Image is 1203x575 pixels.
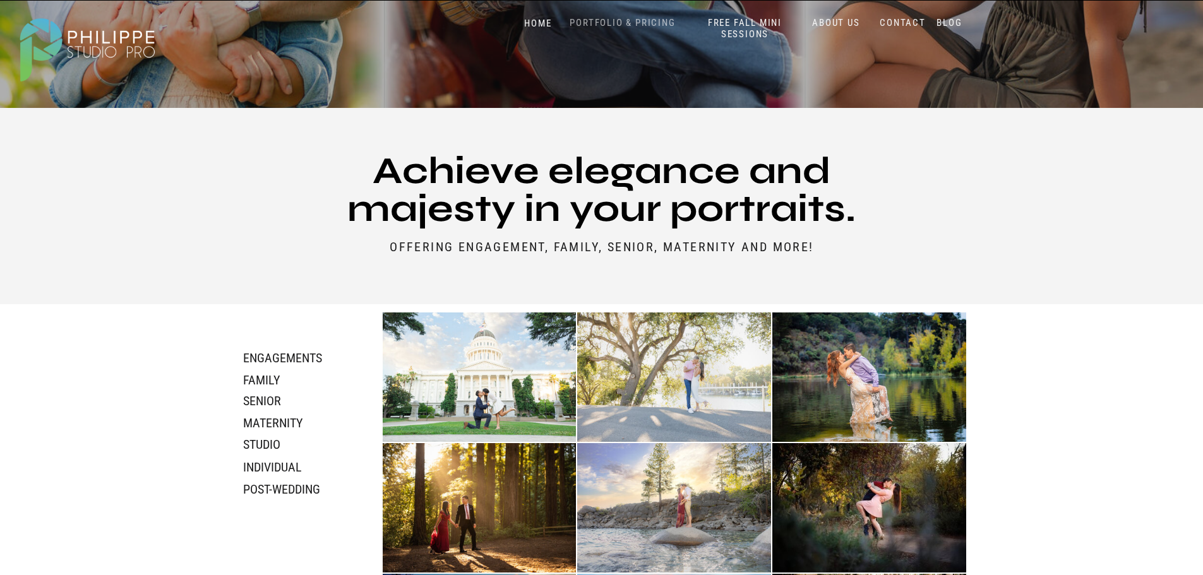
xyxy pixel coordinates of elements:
a: maternity [243,415,342,430]
a: PORTFOLIO & PRICING [565,17,681,29]
a: family [243,372,310,386]
a: FREE FALL MINI SESSIONS [693,17,798,40]
a: individual [243,459,342,475]
a: studio [243,437,342,452]
a: HOME [512,18,565,30]
p: Offering Engagement, Family, Senior, Maternity and More! [352,239,853,254]
h2: Achieve elegance and majesty in your portraits. [325,152,878,231]
a: ABOUT US [810,17,863,29]
a: BLOG [934,17,966,29]
a: engagements [243,350,362,365]
a: CONTACT [877,17,929,29]
a: Senior [243,393,342,408]
a: post-wedding [243,482,377,497]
